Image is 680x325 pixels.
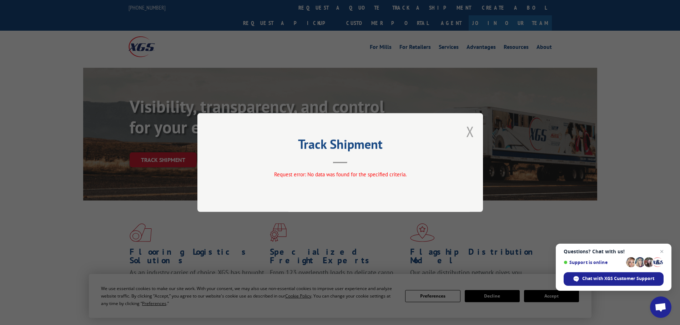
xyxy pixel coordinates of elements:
div: Open chat [650,296,671,318]
button: Close modal [466,122,474,141]
span: Support is online [564,260,624,265]
div: Chat with XGS Customer Support [564,272,664,286]
span: Chat with XGS Customer Support [582,275,654,282]
span: Close chat [658,247,666,256]
span: Questions? Chat with us! [564,249,664,254]
span: Request error: No data was found for the specified criteria. [274,171,406,178]
h2: Track Shipment [233,139,447,153]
